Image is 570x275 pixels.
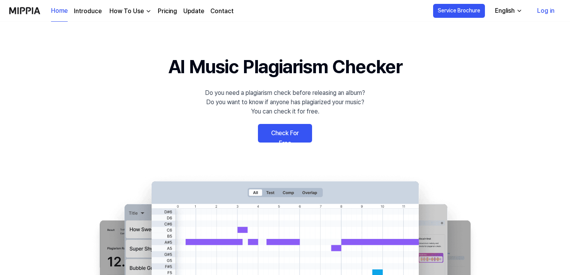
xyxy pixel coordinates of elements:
a: Contact [210,7,234,16]
div: English [493,6,516,15]
a: Introduce [74,7,102,16]
div: How To Use [108,7,145,16]
a: Check For Free [258,124,312,143]
h1: AI Music Plagiarism Checker [168,53,402,81]
img: down [145,8,152,14]
a: Update [183,7,204,16]
a: Home [51,0,68,22]
div: Do you need a plagiarism check before releasing an album? Do you want to know if anyone has plagi... [205,88,365,116]
button: How To Use [108,7,152,16]
button: English [489,3,527,19]
button: Service Brochure [433,4,485,18]
a: Pricing [158,7,177,16]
